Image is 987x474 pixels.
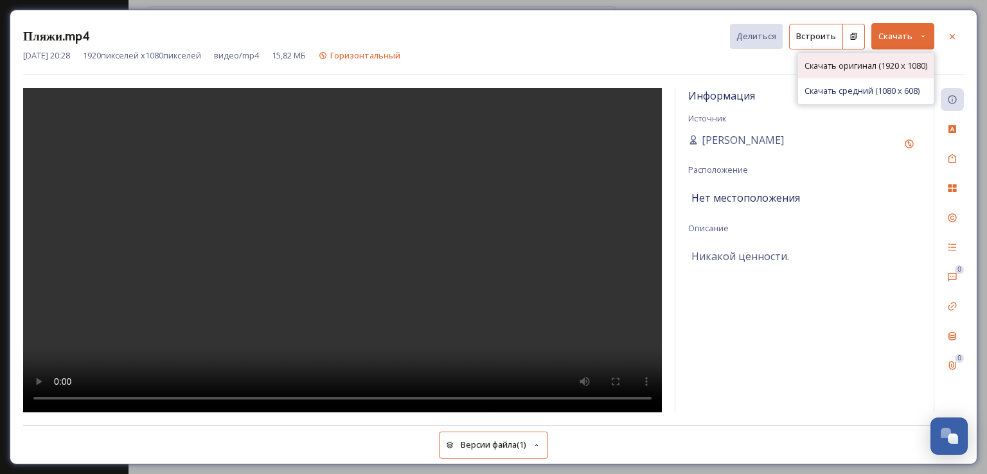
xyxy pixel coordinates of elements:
font: пикселей [163,49,201,61]
font: 0 [957,355,961,362]
font: видео/mp4 [214,49,259,61]
font: Делиться [736,30,776,42]
font: Пляжи.mp4 [23,28,90,44]
font: Версии файла [461,439,517,450]
font: Никакой ценности. [691,249,789,263]
font: Нет местоположения [691,191,800,205]
button: Скачать [871,23,934,49]
font: Скачать [878,30,912,42]
font: Горизонтальный [330,49,400,61]
font: [DATE] 20:28 [23,49,70,61]
font: [PERSON_NAME] [702,133,784,147]
button: Делиться [730,24,783,49]
font: Расположение [688,164,748,175]
font: 1920 [83,49,101,61]
font: Источник [688,112,726,124]
font: 15,82 МБ [272,49,306,61]
font: Скачать средний (1080 x 608) [805,85,920,96]
font: 0 [957,266,961,273]
font: пикселей x [101,49,145,61]
button: Открытый чат [930,417,968,455]
font: Скачать оригинал (1920 x 1080) [805,60,927,71]
button: Версии файла(1) [439,432,548,458]
font: 1080 [145,49,163,61]
font: (1) [517,439,526,450]
font: Информация [688,89,755,103]
font: Встроить [796,30,836,42]
button: Встроить [789,24,843,49]
font: Описание [688,222,729,234]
